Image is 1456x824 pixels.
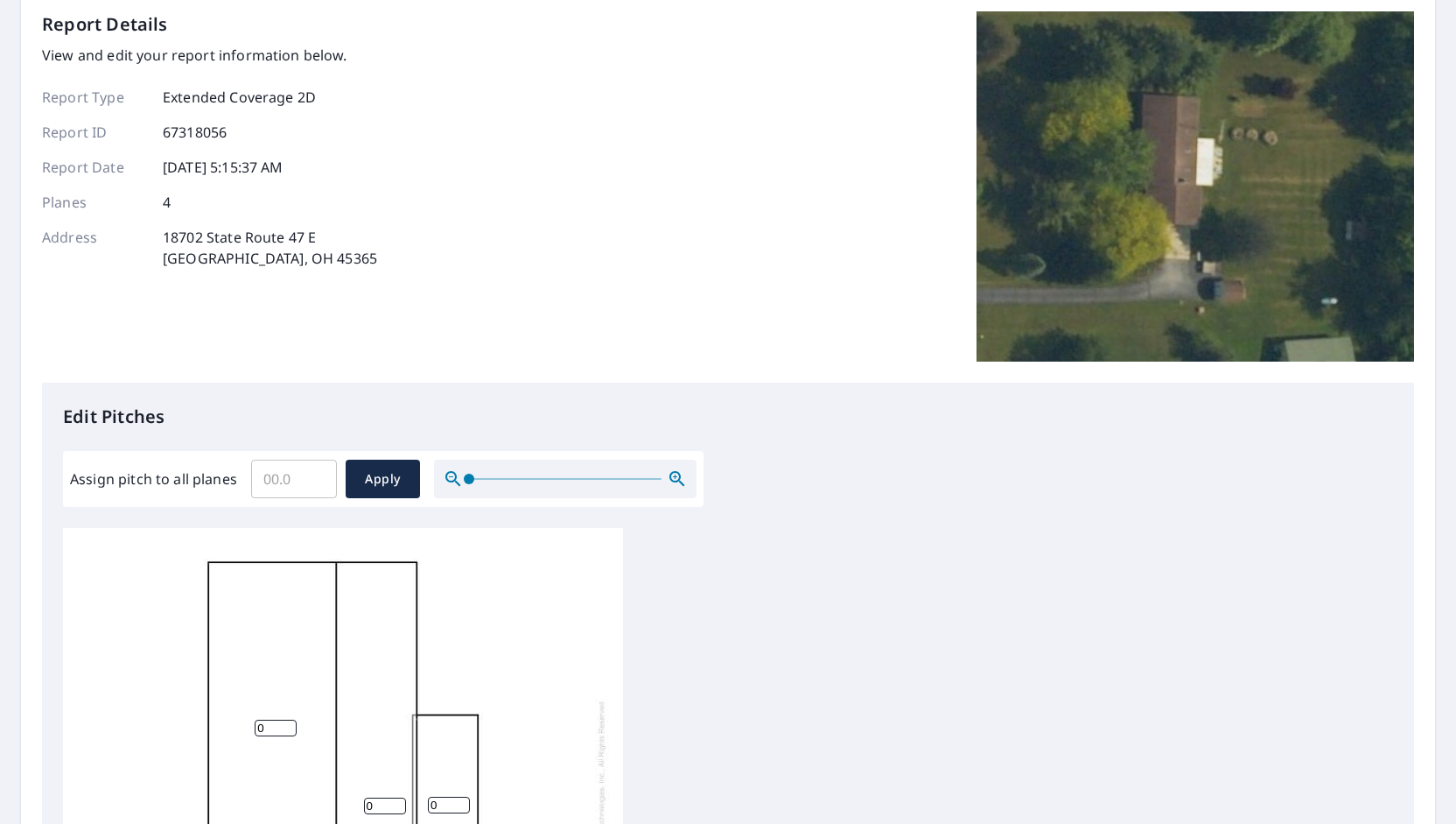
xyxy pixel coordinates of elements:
[163,87,316,108] p: Extended Coverage 2D
[163,157,283,178] p: [DATE] 5:15:37 AM
[42,122,147,143] p: Report ID
[360,468,406,490] span: Apply
[42,227,147,269] p: Address
[163,192,171,213] p: 4
[63,404,1393,430] p: Edit Pitches
[163,122,227,143] p: 67318056
[42,192,147,213] p: Planes
[42,157,147,178] p: Report Date
[163,227,377,269] p: 18702 State Route 47 E [GEOGRAPHIC_DATA], OH 45365
[251,454,337,504] input: 00.0
[42,87,147,108] p: Report Type
[976,11,1414,362] img: Top image
[346,460,420,498] button: Apply
[70,468,237,489] label: Assign pitch to all planes
[42,45,377,66] p: View and edit your report information below.
[42,11,168,38] p: Report Details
